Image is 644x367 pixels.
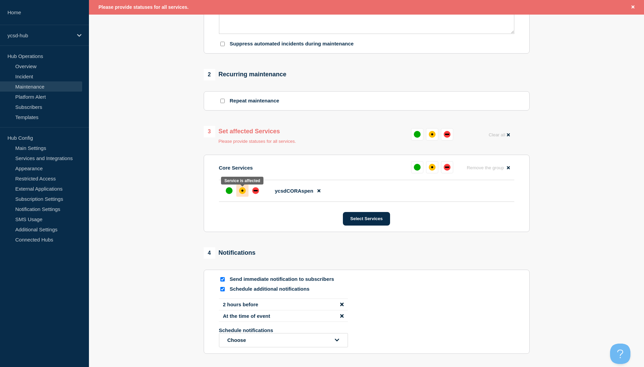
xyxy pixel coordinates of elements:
[204,69,215,80] span: 2
[426,128,438,140] button: affected
[629,3,637,11] button: Close banner
[98,4,188,10] span: Please provide statuses for all services.
[441,128,453,140] button: down
[239,187,246,194] div: affected
[467,165,504,170] span: Remove the group
[7,33,73,38] p: ycsd-hub
[230,98,279,104] p: Repeat maintenance
[230,286,338,292] p: Schedule additional notifications
[204,69,287,80] div: Recurring maintenance
[204,126,296,137] div: Set affected Services
[219,327,328,333] p: Schedule notifications
[219,310,348,322] li: At the time of event
[484,128,514,141] button: Clear all
[340,302,344,307] button: disable notification 2 hours before
[429,131,436,138] div: affected
[204,126,215,137] span: 3
[220,99,225,103] input: Repeat maintenance
[411,161,423,173] button: up
[220,277,225,282] input: Send immediate notification to subscribers
[224,178,260,183] div: Service is affected
[204,247,256,259] div: Notifications
[414,164,421,171] div: up
[219,139,296,144] p: Please provide statuses for all services.
[444,164,450,171] div: down
[426,161,438,173] button: affected
[226,187,233,194] div: up
[220,42,225,46] input: Suppress automated incidents during maintenance
[230,276,338,283] p: Send immediate notification to subscribers
[204,247,215,259] span: 4
[275,188,313,194] span: ycsdCORAspen
[610,344,630,364] iframe: Help Scout Beacon - Open
[463,161,514,174] button: Remove the group
[230,41,354,47] p: Suppress automated incidents during maintenance
[220,287,225,291] input: Schedule additional notifications
[444,131,450,138] div: down
[411,128,423,140] button: up
[252,187,259,194] div: down
[219,333,348,347] button: open dropdown
[219,165,253,171] p: Core Services
[429,164,436,171] div: affected
[340,313,344,319] button: disable notification At the time of event
[219,298,348,310] li: 2 hours before
[441,161,453,173] button: down
[343,212,390,226] button: Select Services
[414,131,421,138] div: up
